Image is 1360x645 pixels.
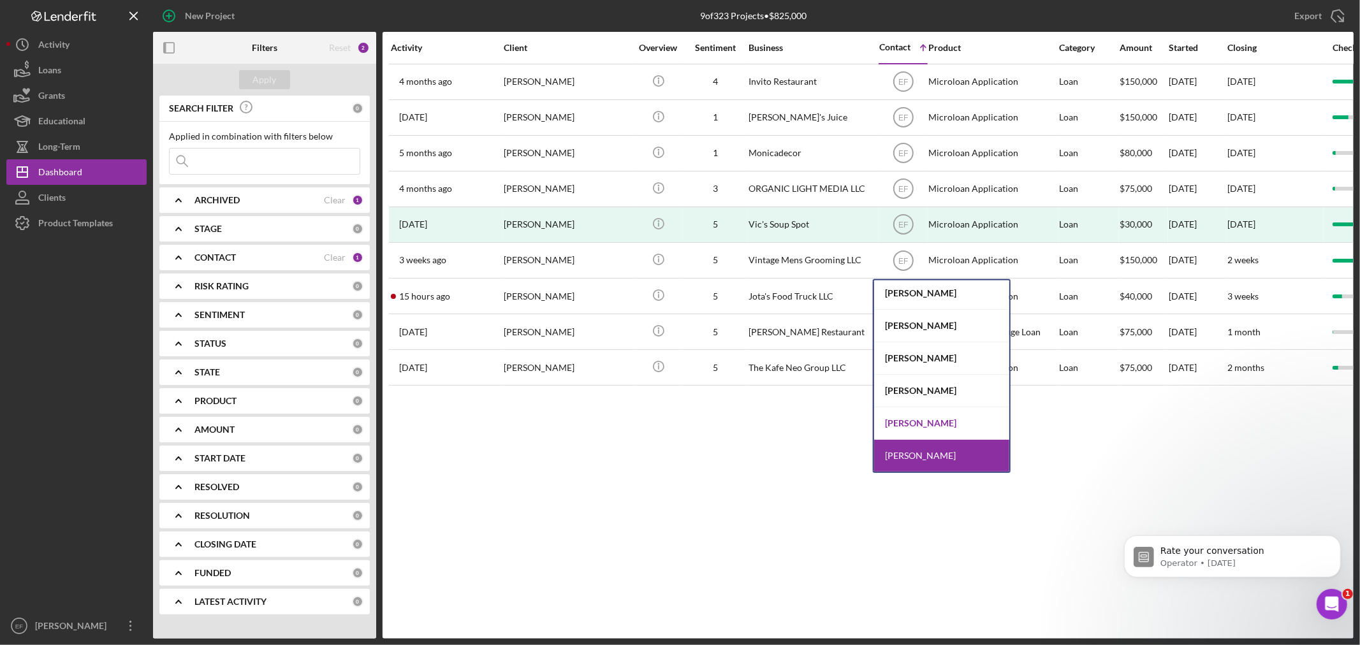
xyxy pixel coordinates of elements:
div: Grants [38,83,65,112]
div: Clear [324,252,346,263]
b: Filters [252,43,277,53]
div: [PERSON_NAME] [874,277,1009,310]
div: 5 [684,291,747,301]
div: 0 [352,539,363,550]
button: Grants [6,83,147,108]
text: EF [898,78,908,87]
div: [PERSON_NAME] [504,208,631,242]
b: START DATE [194,453,245,463]
text: EF [898,113,908,122]
div: Jota's Food Truck LLC [749,279,876,313]
time: [DATE] [1227,112,1255,122]
time: 2025-04-04 15:02 [399,148,452,158]
div: [PERSON_NAME] [874,440,1009,472]
div: Vic's Soup Spot [749,208,876,242]
div: Business [749,43,876,53]
div: Microloan Application [928,101,1056,134]
div: [PERSON_NAME] [874,407,1009,440]
div: 0 [352,366,363,378]
text: EF [15,623,23,630]
div: Loans [38,57,61,86]
b: RESOLVED [194,482,239,492]
time: 2025-08-27 03:10 [399,291,450,301]
b: ARCHIVED [194,195,240,205]
div: 9 of 323 Projects • $825,000 [700,11,807,21]
div: Long-Term [38,134,80,163]
button: Loans [6,57,147,83]
b: CONTACT [194,252,236,263]
div: [DATE] [1169,65,1226,99]
div: Vintage Mens Grooming LLC [749,243,876,277]
text: EF [898,149,908,158]
div: 1 [352,194,363,206]
div: [PERSON_NAME] [504,136,631,170]
div: 0 [352,596,363,607]
button: Activity [6,32,147,57]
div: [DATE] [1169,315,1226,349]
div: [PERSON_NAME] [504,315,631,349]
iframe: Intercom live chat [1317,589,1347,620]
div: 0 [352,309,363,321]
div: Category [1059,43,1118,53]
div: 0 [352,395,363,407]
div: Microloan Application [928,208,1056,242]
div: Loan [1059,279,1118,313]
div: 5 [684,219,747,229]
b: CLOSING DATE [194,539,256,549]
div: Product Templates [38,210,113,239]
button: Clients [6,185,147,210]
div: [DATE] [1169,351,1226,384]
div: Closing [1227,43,1323,53]
b: LATEST ACTIVITY [194,597,267,607]
div: 0 [352,338,363,349]
div: [PERSON_NAME] [874,342,1009,375]
div: Loan [1059,65,1118,99]
div: Loan [1059,101,1118,134]
div: 0 [352,223,363,235]
div: Dashboard [38,159,82,188]
a: Long-Term [6,134,147,159]
time: 2025-05-05 16:46 [399,76,452,87]
div: $40,000 [1120,279,1167,313]
button: New Project [153,3,247,29]
time: 3 weeks [1227,291,1259,301]
div: Started [1169,43,1226,53]
b: SEARCH FILTER [169,103,233,113]
div: Microloan Application [928,172,1056,206]
div: Loan [1059,243,1118,277]
div: [PERSON_NAME] [504,243,631,277]
div: Activity [38,32,69,61]
div: [PERSON_NAME] [504,351,631,384]
div: 0 [352,567,363,579]
div: 1 [352,252,363,263]
text: EF [898,221,908,229]
div: 0 [352,280,363,292]
button: Product Templates [6,210,147,236]
div: [PERSON_NAME] [504,172,631,206]
time: 1 month [1227,326,1261,337]
button: EF[PERSON_NAME] [6,613,147,639]
div: [PERSON_NAME]'s Juice [749,101,876,134]
div: Microloan Application [928,136,1056,170]
div: [PERSON_NAME] [32,613,115,642]
div: 5 [684,327,747,337]
div: $150,000 [1120,243,1167,277]
iframe: Intercom notifications message [1105,509,1360,611]
div: [PERSON_NAME] Restaurant [749,315,876,349]
time: [DATE] [1227,147,1255,158]
div: Reset [329,43,351,53]
button: Educational [6,108,147,134]
a: Dashboard [6,159,147,185]
div: 2 [357,41,370,54]
time: 2025-08-20 23:14 [399,327,427,337]
div: Contact [879,42,910,52]
b: SENTIMENT [194,310,245,320]
div: 5 [684,363,747,373]
b: STATE [194,367,220,377]
div: 0 [352,453,363,464]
